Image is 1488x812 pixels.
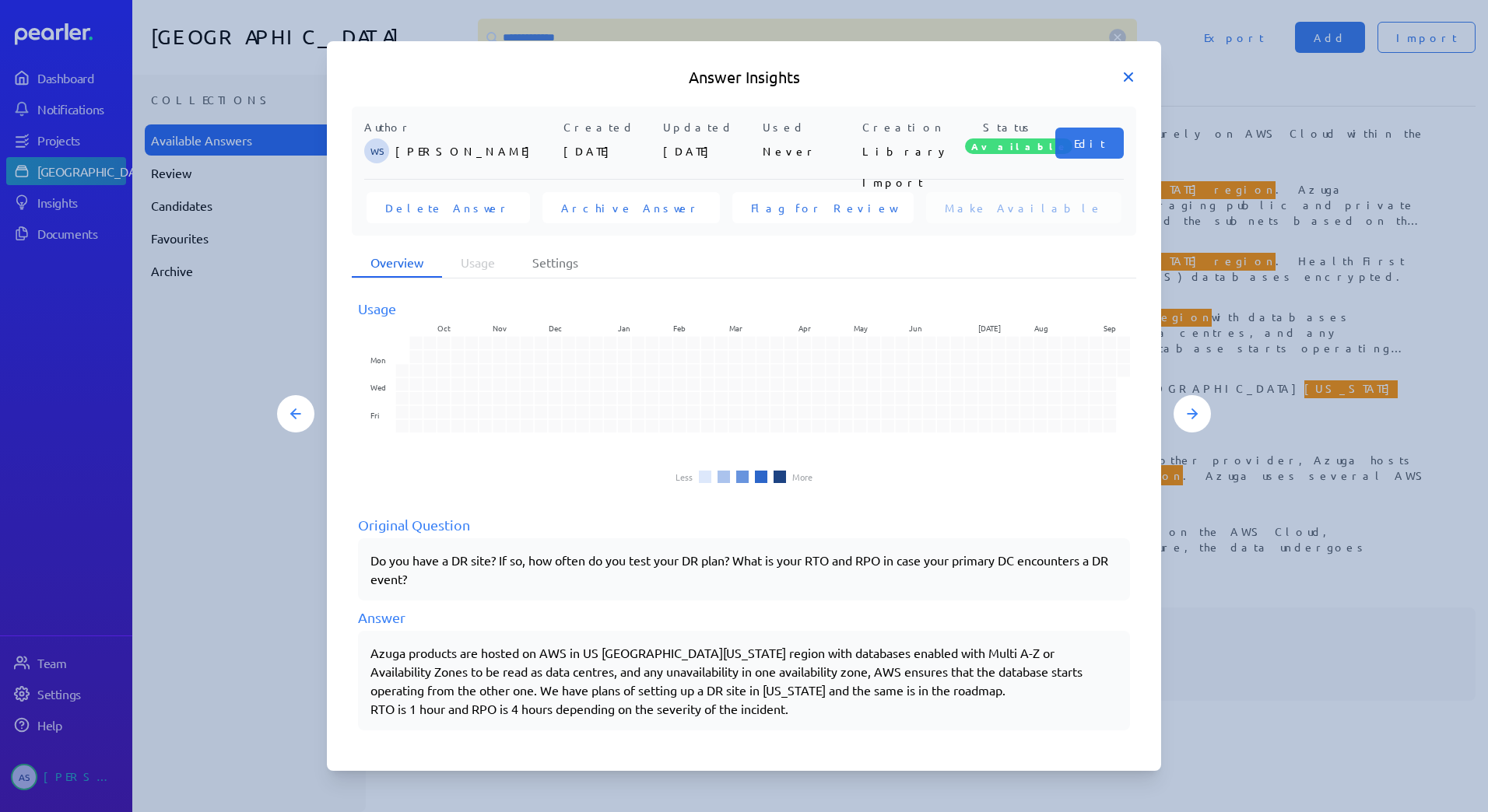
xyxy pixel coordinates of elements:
[798,322,811,334] text: Apr
[437,322,451,334] text: Oct
[385,200,511,215] span: Delete Answer
[364,138,389,163] span: Wesley Simpson
[352,248,442,278] li: Overview
[862,119,956,135] p: Creation
[792,472,812,481] li: More
[751,200,895,215] span: Flag for Review
[1034,322,1048,334] text: Aug
[909,322,922,334] text: Jun
[663,119,756,135] p: Updated
[549,322,562,334] text: Dec
[763,119,856,135] p: Used
[358,298,1130,319] div: Usage
[673,322,686,334] text: Feb
[352,66,1136,88] h5: Answer Insights
[561,200,701,215] span: Archive Answer
[1104,322,1116,334] text: Sep
[493,322,507,334] text: Nov
[763,135,856,166] p: Never
[542,192,720,223] button: Archive Answer
[395,135,557,166] p: [PERSON_NAME]
[926,192,1121,223] button: Make Available
[367,192,530,223] button: Delete Answer
[370,643,1118,718] div: Azuga products are hosted on AWS in US [GEOGRAPHIC_DATA][US_STATE] region with databases enabled ...
[358,514,1130,535] div: Original Question
[732,192,914,223] button: Flag for Review
[1055,128,1124,159] button: Edit
[370,354,386,366] text: Mon
[563,135,657,166] p: [DATE]
[854,322,868,334] text: May
[370,551,1118,588] p: Do you have a DR site? If so, how often do you test your DR plan? What is your RTO and RPO in cas...
[1074,135,1105,151] span: Edit
[729,322,742,334] text: Mar
[442,248,514,278] li: Usage
[862,135,956,166] p: Library Import
[563,119,657,135] p: Created
[358,607,1130,628] div: Answer
[663,135,756,166] p: [DATE]
[945,200,1103,215] span: Make Available
[514,248,597,278] li: Settings
[1174,395,1211,432] button: Next Answer
[676,472,693,481] li: Less
[370,382,386,394] text: Wed
[364,119,557,135] p: Author
[978,322,1001,334] text: [DATE]
[965,138,1072,154] span: Available
[962,119,1055,135] p: Status
[618,322,630,334] text: Jan
[370,409,379,421] text: Fri
[277,395,314,432] button: Previous Answer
